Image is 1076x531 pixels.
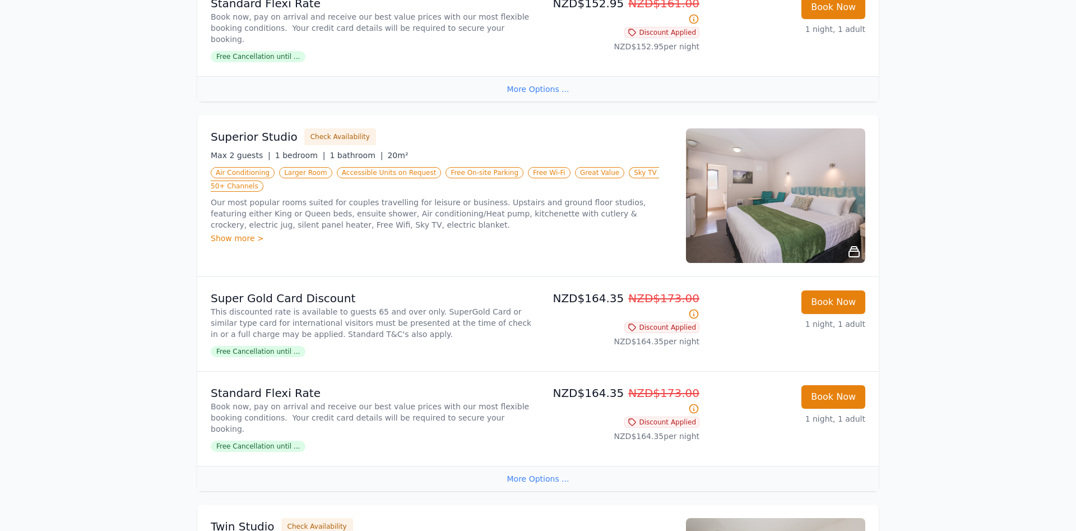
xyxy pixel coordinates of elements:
span: Free Cancellation until ... [211,441,305,452]
button: Book Now [801,290,865,314]
p: Book now, pay on arrival and receive our best value prices with our most flexible booking conditi... [211,401,534,435]
p: NZD$164.35 [542,385,699,417]
span: Free Cancellation until ... [211,346,305,357]
p: This discounted rate is available to guests 65 and over only. SuperGold Card or similar type card... [211,306,534,340]
p: 1 night, 1 adult [708,318,865,330]
span: Air Conditioning [211,167,275,178]
p: NZD$152.95 per night [542,41,699,52]
p: 1 night, 1 adult [708,24,865,35]
p: 1 night, 1 adult [708,413,865,424]
div: More Options ... [197,76,879,101]
span: Accessible Units on Request [337,167,442,178]
span: Discount Applied [624,27,699,38]
div: More Options ... [197,466,879,491]
p: NZD$164.35 per night [542,336,699,347]
span: 1 bedroom | [275,151,326,160]
h3: Superior Studio [211,129,298,145]
span: Free Cancellation until ... [211,51,305,62]
span: Discount Applied [624,417,699,428]
span: NZD$173.00 [628,386,699,400]
p: Book now, pay on arrival and receive our best value prices with our most flexible booking conditi... [211,11,534,45]
span: Discount Applied [624,322,699,333]
p: Our most popular rooms suited for couples travelling for leisure or business. Upstairs and ground... [211,197,672,230]
span: 20m² [387,151,408,160]
span: Free Wi-Fi [528,167,571,178]
span: NZD$173.00 [628,292,699,305]
span: 1 bathroom | [330,151,383,160]
span: Great Value [575,167,624,178]
button: Check Availability [304,128,376,145]
p: NZD$164.35 [542,290,699,322]
p: Super Gold Card Discount [211,290,534,306]
span: Larger Room [279,167,332,178]
button: Book Now [801,385,865,409]
span: Free On-site Parking [446,167,523,178]
div: Show more > [211,233,672,244]
p: Standard Flexi Rate [211,385,534,401]
span: Max 2 guests | [211,151,271,160]
p: NZD$164.35 per night [542,431,699,442]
